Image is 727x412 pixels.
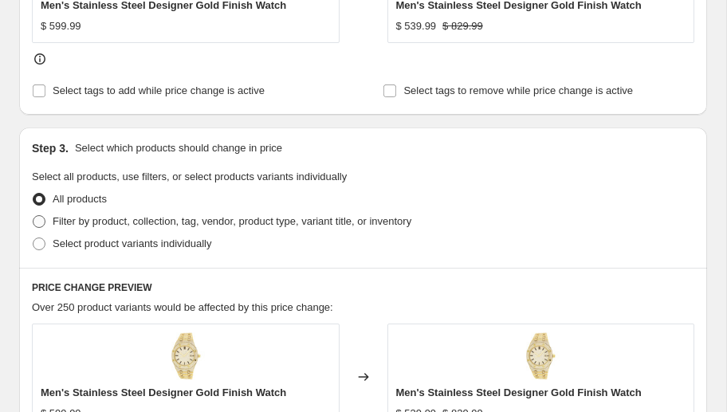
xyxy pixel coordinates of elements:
span: Over 250 product variants would be affected by this price change: [32,301,333,313]
span: Select all products, use filters, or select products variants individually [32,171,347,182]
div: $ 599.99 [41,18,81,34]
p: Select which products should change in price [75,140,282,156]
span: All products [53,193,107,205]
div: $ 539.99 [396,18,437,34]
strike: $ 829.99 [442,18,483,34]
img: Men_s_Stainless_Steel_Designer_Gold_Finish_Watch_-_Master_of_Bling_-1493675_80x.jpg [517,332,564,380]
img: Men_s_Stainless_Steel_Designer_Gold_Finish_Watch_-_Master_of_Bling_-1493675_80x.jpg [162,332,210,380]
span: Select tags to add while price change is active [53,84,265,96]
h2: Step 3. [32,140,69,156]
span: Men's Stainless Steel Designer Gold Finish Watch [41,386,286,398]
span: Select tags to remove while price change is active [403,84,633,96]
span: Select product variants individually [53,237,211,249]
span: Men's Stainless Steel Designer Gold Finish Watch [396,386,642,398]
span: Filter by product, collection, tag, vendor, product type, variant title, or inventory [53,215,411,227]
h6: PRICE CHANGE PREVIEW [32,281,694,294]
